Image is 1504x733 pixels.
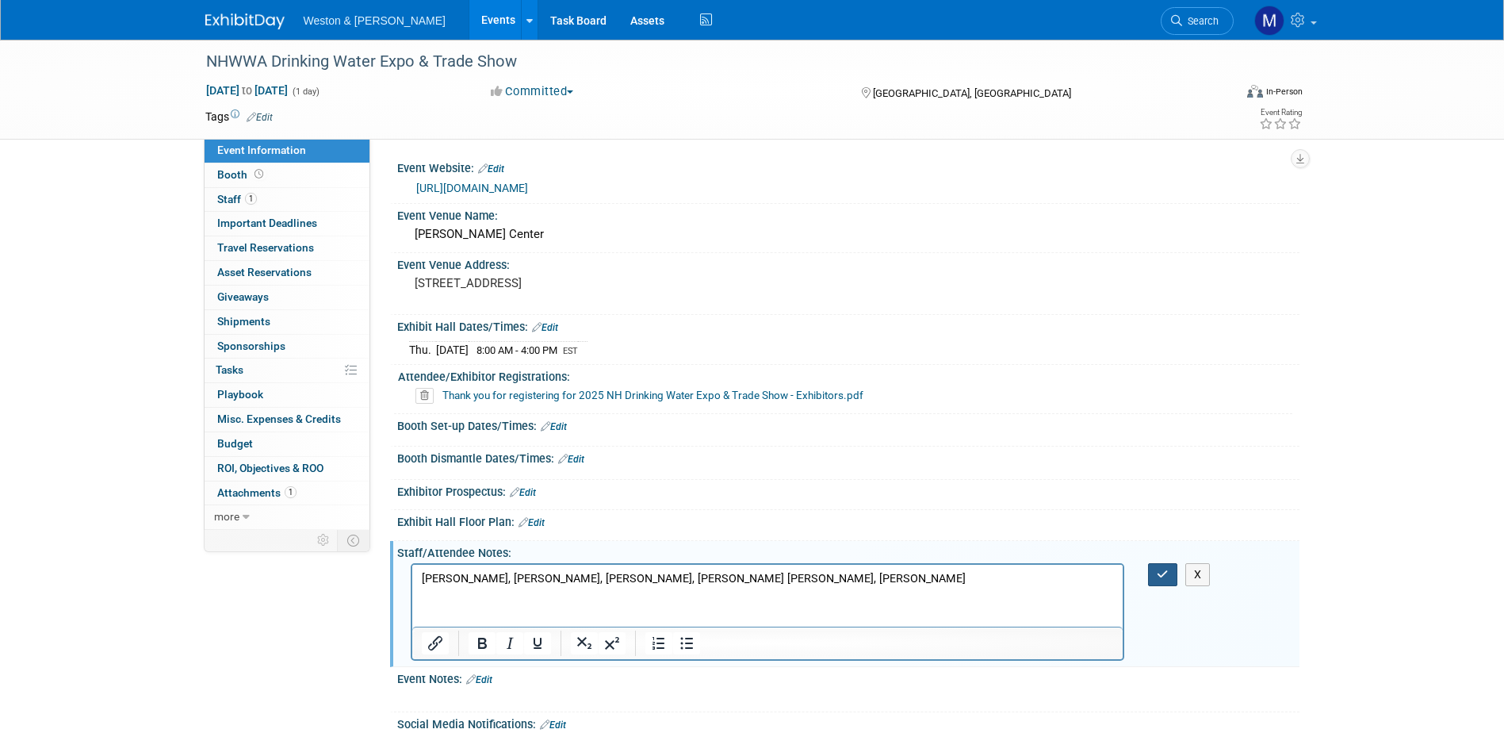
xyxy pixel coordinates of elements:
a: Tasks [205,359,369,382]
button: Numbered list [645,632,672,654]
button: X [1185,563,1211,586]
button: Bold [469,632,496,654]
pre: [STREET_ADDRESS] [415,276,756,290]
a: more [205,505,369,529]
a: Playbook [205,383,369,407]
div: [PERSON_NAME] Center [409,222,1288,247]
div: Exhibit Hall Dates/Times: [397,315,1299,336]
span: 1 [245,193,257,205]
a: Edit [532,322,558,333]
a: Important Deadlines [205,212,369,236]
div: Event Format [1140,83,1303,106]
span: [DATE] [DATE] [205,83,289,98]
div: Event Rating [1259,109,1302,117]
span: Travel Reservations [217,241,314,254]
a: Edit [540,720,566,731]
button: Italic [496,632,523,654]
button: Superscript [599,632,626,654]
span: EST [563,346,578,356]
td: Personalize Event Tab Strip [310,530,338,551]
button: Subscript [571,632,598,654]
td: Thu. [409,342,436,359]
div: Event Venue Address: [397,253,1299,273]
td: Toggle Event Tabs [337,530,369,551]
td: [DATE] [436,342,469,359]
span: Sponsorships [217,340,285,352]
a: Edit [247,112,273,123]
span: Attachments [217,486,297,499]
button: Insert/edit link [422,632,449,654]
a: Edit [541,421,567,432]
span: Tasks [216,363,243,376]
a: Misc. Expenses & Credits [205,408,369,432]
iframe: Rich Text Area [412,565,1123,627]
img: Mary OMalley [1254,6,1284,36]
span: more [214,510,239,523]
span: Giveaways [217,290,269,303]
div: Exhibitor Prospectus: [397,480,1299,501]
td: Tags [205,109,273,125]
div: Exhibit Hall Floor Plan: [397,510,1299,531]
div: Event Venue Name: [397,204,1299,224]
span: 1 [285,486,297,498]
a: Staff1 [205,188,369,212]
a: ROI, Objectives & ROO [205,457,369,481]
a: Booth [205,163,369,187]
a: Edit [558,454,584,465]
div: Staff/Attendee Notes: [397,541,1299,561]
span: Asset Reservations [217,266,312,278]
div: Social Media Notifications: [397,712,1299,733]
div: Attendee/Exhibitor Registrations: [398,365,1292,385]
span: ROI, Objectives & ROO [217,462,323,474]
a: Asset Reservations [205,261,369,285]
span: Search [1182,15,1219,27]
a: Event Information [205,139,369,163]
div: Booth Set-up Dates/Times: [397,414,1299,435]
span: Important Deadlines [217,217,317,229]
span: Weston & [PERSON_NAME] [304,14,446,27]
a: Edit [510,487,536,498]
span: (1 day) [291,86,320,97]
span: [GEOGRAPHIC_DATA], [GEOGRAPHIC_DATA] [873,87,1071,99]
div: Event Website: [397,156,1299,177]
a: Giveaways [205,286,369,309]
div: In-Person [1265,86,1303,98]
span: 8:00 AM - 4:00 PM [476,344,557,356]
span: Playbook [217,388,263,401]
div: Event Notes: [397,667,1299,688]
div: NHWWA Drinking Water Expo & Trade Show [201,48,1210,76]
span: Event Information [217,144,306,156]
img: Format-Inperson.png [1247,85,1263,98]
button: Committed [485,83,580,100]
a: Sponsorships [205,335,369,359]
a: Edit [519,517,545,528]
span: Shipments [217,315,270,328]
a: Travel Reservations [205,236,369,260]
span: Staff [217,193,257,205]
a: Thank you for registering for 2025 NH Drinking Water Expo & Trade Show - Exhibitors.pdf [442,389,863,401]
a: Attachments1 [205,482,369,505]
div: Booth Dismantle Dates/Times: [397,447,1299,467]
a: Shipments [205,310,369,334]
a: Edit [466,674,492,685]
span: Budget [217,437,253,450]
span: Booth not reserved yet [251,168,266,180]
span: to [239,84,254,97]
a: Search [1161,7,1234,35]
span: Booth [217,168,266,181]
span: Misc. Expenses & Credits [217,413,341,425]
button: Underline [524,632,551,654]
a: Delete attachment? [415,390,440,401]
button: Bullet list [673,632,700,654]
a: Budget [205,432,369,456]
img: ExhibitDay [205,13,285,29]
a: Edit [478,163,504,175]
a: [URL][DOMAIN_NAME] [416,182,528,194]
